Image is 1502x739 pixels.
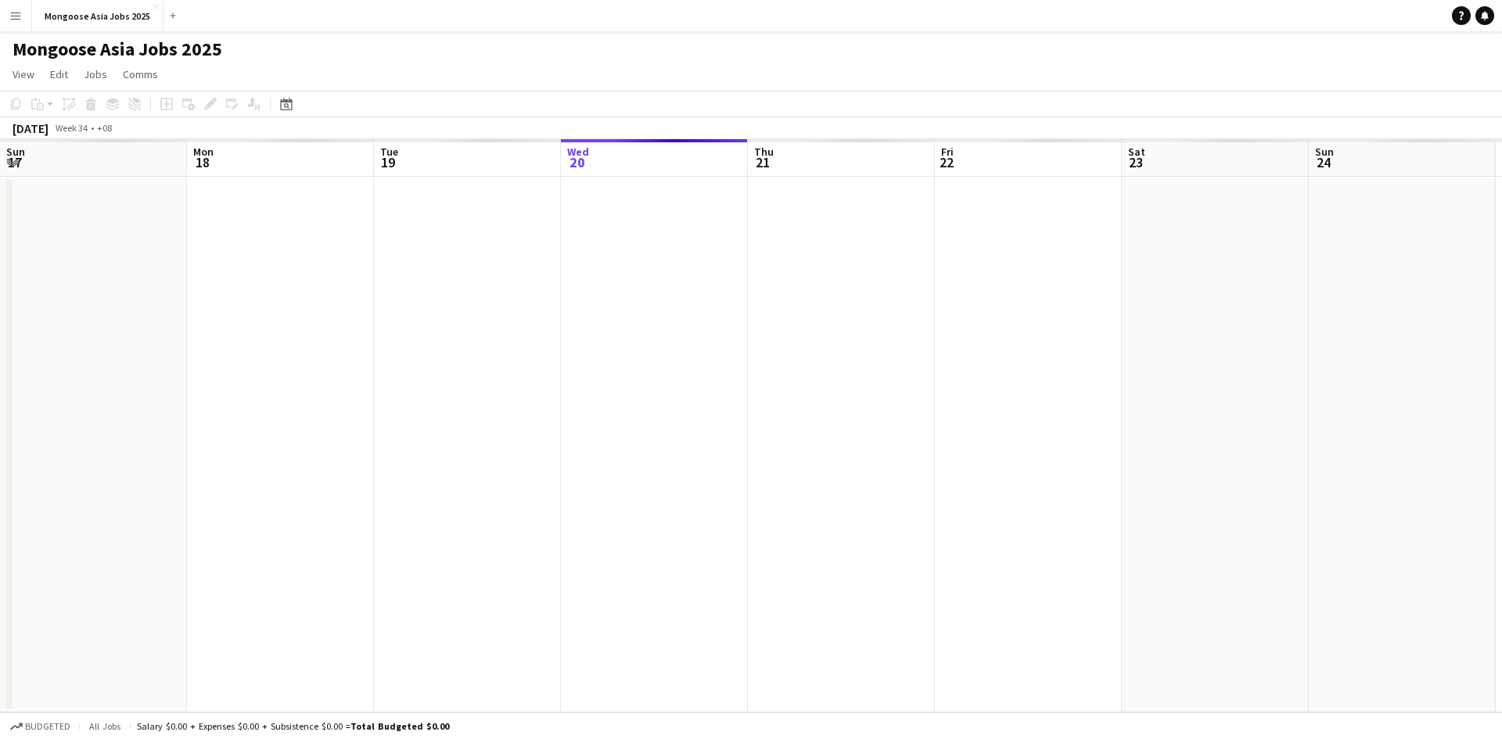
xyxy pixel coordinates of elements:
div: Salary $0.00 + Expenses $0.00 + Subsistence $0.00 = [137,720,449,732]
span: Total Budgeted $0.00 [350,720,449,732]
span: Jobs [84,67,107,81]
div: +08 [97,122,112,134]
span: 21 [752,153,774,171]
span: Fri [941,145,954,159]
span: Comms [123,67,158,81]
a: Jobs [77,64,113,84]
span: Sun [6,145,25,159]
span: Tue [380,145,398,159]
span: 19 [378,153,398,171]
span: View [13,67,34,81]
span: 20 [565,153,589,171]
span: Sat [1128,145,1145,159]
a: Comms [117,64,164,84]
span: Wed [567,145,589,159]
span: All jobs [86,720,124,732]
h1: Mongoose Asia Jobs 2025 [13,38,222,61]
span: 24 [1313,153,1334,171]
span: 17 [4,153,25,171]
span: Edit [50,67,68,81]
button: Budgeted [8,718,73,735]
span: Sun [1315,145,1334,159]
span: 23 [1126,153,1145,171]
span: Thu [754,145,774,159]
button: Mongoose Asia Jobs 2025 [32,1,163,31]
span: Budgeted [25,721,70,732]
span: Mon [193,145,214,159]
div: [DATE] [13,120,49,136]
a: Edit [44,64,74,84]
span: 22 [939,153,954,171]
a: View [6,64,41,84]
span: Week 34 [52,122,91,134]
span: 18 [191,153,214,171]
